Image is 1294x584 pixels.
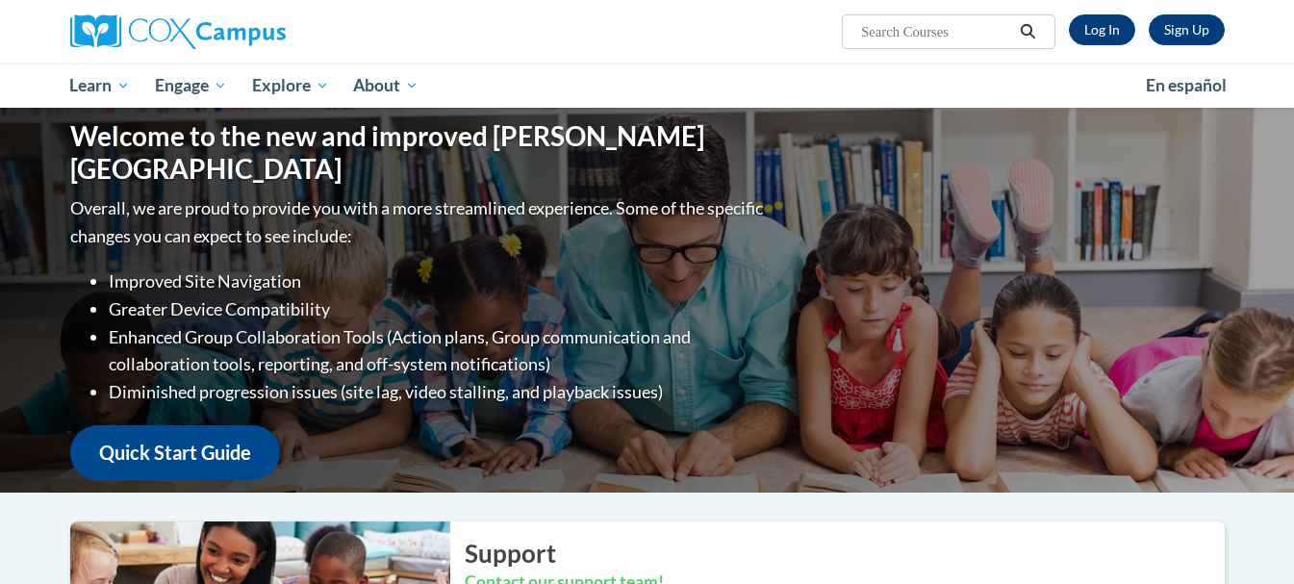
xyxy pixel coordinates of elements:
a: Quick Start Guide [70,425,280,480]
li: Improved Site Navigation [109,267,768,295]
span: En español [1146,75,1227,95]
li: Enhanced Group Collaboration Tools (Action plans, Group communication and collaboration tools, re... [109,323,768,379]
button: Search [1013,20,1042,43]
span: About [353,74,419,97]
a: Learn [58,63,143,108]
span: Learn [69,74,130,97]
h2: Support [465,536,1225,571]
span: Engage [155,74,227,97]
p: Overall, we are proud to provide you with a more streamlined experience. Some of the specific cha... [70,194,768,250]
div: Main menu [41,63,1254,108]
span: Explore [252,74,329,97]
a: Cox Campus [70,14,436,49]
img: Cox Campus [70,14,286,49]
a: Log In [1069,14,1135,45]
a: En español [1133,65,1239,106]
a: About [341,63,431,108]
a: Engage [142,63,240,108]
li: Diminished progression issues (site lag, video stalling, and playback issues) [109,378,768,406]
a: Explore [240,63,342,108]
h1: Welcome to the new and improved [PERSON_NAME][GEOGRAPHIC_DATA] [70,120,768,185]
li: Greater Device Compatibility [109,295,768,323]
a: Register [1149,14,1225,45]
input: Search Courses [859,20,1013,43]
